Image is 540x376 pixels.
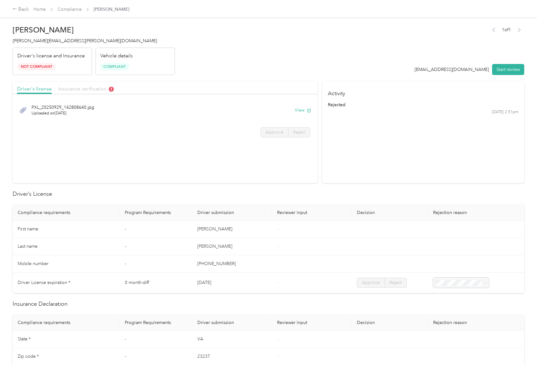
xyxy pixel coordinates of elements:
[120,205,192,221] th: Program Requirements
[18,354,39,359] span: Zip code *
[13,205,120,221] th: Compliance requirements
[352,205,428,221] th: Decision
[17,52,85,60] p: Driver's license and Insurance
[120,331,192,348] td: -
[18,244,38,249] span: Last name
[13,26,175,34] h2: [PERSON_NAME]
[277,226,278,232] span: -
[277,261,278,266] span: -
[352,315,428,331] th: Decision
[13,221,120,238] td: First name
[13,348,120,365] td: Zip code *
[32,104,94,111] span: PXL_20250929_142808640.jpg
[192,348,272,365] td: 23237
[120,348,192,365] td: -
[13,190,524,198] h2: Driver’s License
[13,315,120,331] th: Compliance requirements
[120,273,192,293] td: 0 month-diff
[17,63,55,70] span: Not Compliant
[33,7,46,12] a: Home
[505,341,540,376] iframe: Everlance-gr Chat Button Frame
[192,221,272,238] td: [PERSON_NAME]
[13,255,120,273] td: Mobile number
[18,336,31,342] span: State *
[17,86,52,92] span: Driver's license
[328,101,519,108] div: rejected
[277,244,278,249] span: -
[428,205,524,221] th: Rejection reason
[120,255,192,273] td: -
[192,205,272,221] th: Driver submission
[277,280,278,285] span: -
[94,6,129,13] span: [PERSON_NAME]
[120,221,192,238] td: -
[13,238,120,255] td: Last name
[277,336,278,342] span: -
[502,26,511,33] span: 1 of 1
[322,82,524,101] h4: Activity
[192,238,272,255] td: [PERSON_NAME]
[192,331,272,348] td: VA
[192,315,272,331] th: Driver submission
[120,238,192,255] td: -
[100,52,133,60] p: Vehicle details
[13,300,524,308] h2: Insurance Declaration
[13,331,120,348] td: State *
[293,130,305,135] span: Reject
[265,130,283,135] span: Approve
[390,280,402,285] span: Reject
[32,111,94,116] span: Uploaded on [DATE]
[13,6,29,13] div: Back
[13,273,120,293] td: Driver License expiration *
[428,315,524,331] th: Rejection reason
[13,38,157,43] span: [PERSON_NAME][EMAIL_ADDRESS][PERSON_NAME][DOMAIN_NAME]
[277,354,278,359] span: -
[492,109,519,115] time: [DATE] 2:51pm
[18,226,38,232] span: First name
[272,205,352,221] th: Reviewer input
[272,315,352,331] th: Reviewer input
[58,7,82,12] a: Compliance
[100,63,129,70] span: Compliant
[492,64,524,75] button: Start review
[18,280,70,285] span: Driver License expiration *
[120,315,192,331] th: Program Requirements
[192,273,272,293] td: [DATE]
[58,86,114,92] span: Insurance verification
[415,66,489,73] div: [EMAIL_ADDRESS][DOMAIN_NAME]
[295,107,311,113] button: View
[18,261,49,266] span: Mobile number
[192,255,272,273] td: [PHONE_NUMBER]
[362,280,380,285] span: Approve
